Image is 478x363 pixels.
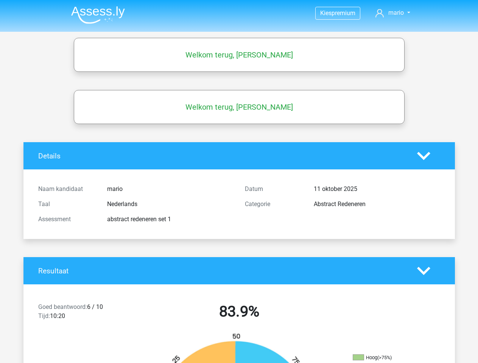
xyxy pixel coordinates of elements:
[239,200,308,209] div: Categorie
[71,6,125,24] img: Assessly
[101,215,239,224] div: abstract redeneren set 1
[38,152,406,160] h4: Details
[239,185,308,194] div: Datum
[38,303,87,310] span: Goed beantwoord:
[33,185,101,194] div: Naam kandidaat
[308,185,446,194] div: 11 oktober 2025
[38,312,50,320] span: Tijd:
[33,215,101,224] div: Assessment
[33,302,136,324] div: 6 / 10 10:20
[308,200,446,209] div: Abstract Redeneren
[78,50,401,59] h5: Welkom terug, [PERSON_NAME]
[316,8,360,18] a: Kiespremium
[78,102,401,112] h5: Welkom terug, [PERSON_NAME]
[372,8,413,17] a: mario
[101,200,239,209] div: Nederlands
[38,267,406,275] h4: Resultaat
[320,9,332,17] span: Kies
[33,200,101,209] div: Taal
[377,355,392,360] div: (>75%)
[353,354,428,361] li: Hoog
[101,185,239,194] div: mario
[332,9,355,17] span: premium
[142,302,337,321] h2: 83.9%
[388,9,404,16] span: mario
